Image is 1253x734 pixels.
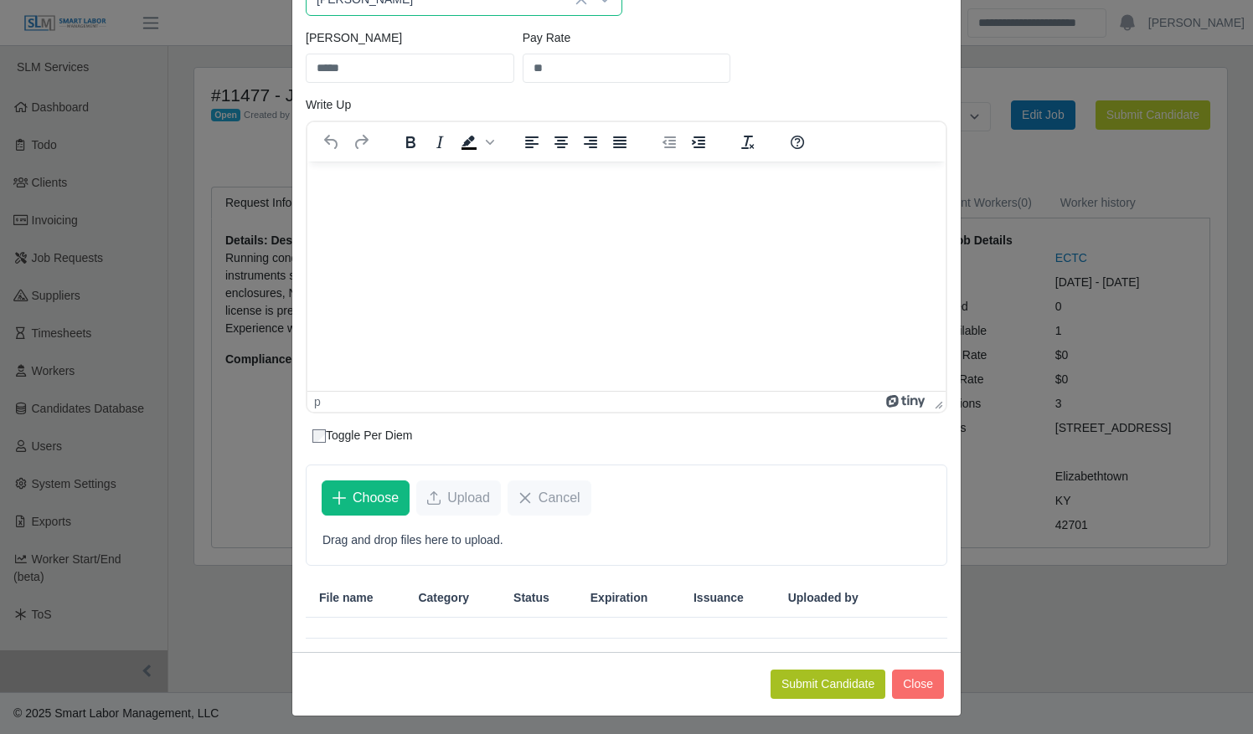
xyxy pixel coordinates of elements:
label: Toggle Per Diem [312,427,413,444]
button: Redo [347,131,375,154]
button: Help [783,131,812,154]
span: Upload [447,488,490,508]
button: Submit Candidate [771,670,885,699]
span: Expiration [590,589,647,607]
span: File name [319,589,374,607]
button: Align left [518,131,546,154]
span: Uploaded by [788,589,859,607]
button: Cancel [508,480,591,516]
button: Upload [416,480,501,516]
div: Press the Up and Down arrow keys to resize the editor. [928,392,946,412]
div: p [314,395,321,408]
div: Background color Black [455,131,497,154]
label: [PERSON_NAME] [306,29,402,47]
button: Align right [576,131,605,154]
p: Drag and drop files here to upload. [322,531,931,549]
button: Bold [396,131,425,154]
span: Issuance [694,589,744,607]
input: Toggle Per Diem [312,429,326,443]
button: Align center [547,131,575,154]
label: Write Up [306,96,351,114]
span: Status [513,589,549,607]
a: Powered by Tiny [886,395,928,408]
button: Undo [317,131,346,154]
button: Clear formatting [734,131,762,154]
button: Close [892,670,944,699]
button: Increase indent [684,131,713,154]
iframe: Rich Text Area [307,162,946,391]
button: Decrease indent [655,131,683,154]
button: Justify [606,131,634,154]
button: Italic [425,131,454,154]
span: Choose [353,488,399,508]
span: Cancel [539,488,580,508]
span: Category [418,589,469,607]
button: Choose [322,480,410,516]
label: Pay Rate [523,29,571,47]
